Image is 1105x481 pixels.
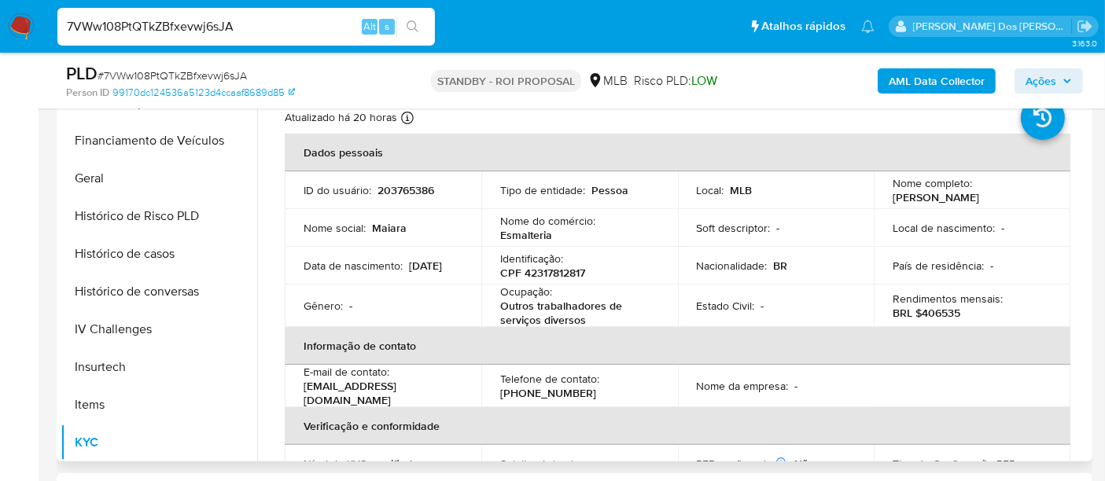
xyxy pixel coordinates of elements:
[990,259,993,273] p: -
[697,299,755,313] p: Estado Civil :
[304,183,371,197] p: ID do usuário :
[500,386,596,400] p: [PHONE_NUMBER]
[61,160,257,197] button: Geral
[634,72,717,90] span: Risco PLD:
[500,372,599,386] p: Telefone de contato :
[431,70,581,92] p: STANDBY - ROI PROPOSAL
[795,457,816,471] p: Não
[61,386,257,424] button: Items
[61,273,257,310] button: Histórico de conversas
[893,221,995,235] p: Local de nascimento :
[1072,37,1097,50] span: 3.163.0
[697,379,789,393] p: Nome da empresa :
[893,259,984,273] p: País de residência :
[285,407,1070,445] th: Verificação e conformidade
[304,379,456,407] p: [EMAIL_ADDRESS][DOMAIN_NAME]
[61,235,257,273] button: Histórico de casos
[304,457,369,471] p: Nível de KYC :
[913,19,1072,34] p: renato.lopes@mercadopago.com.br
[285,327,1070,365] th: Informação de contato
[409,259,442,273] p: [DATE]
[500,183,585,197] p: Tipo de entidade :
[697,221,771,235] p: Soft descriptor :
[61,348,257,386] button: Insurtech
[878,68,996,94] button: AML Data Collector
[500,285,552,299] p: Ocupação :
[500,252,563,266] p: Identificação :
[304,299,343,313] p: Gênero :
[500,299,653,327] p: Outros trabalhadores de serviços diversos
[697,259,768,273] p: Nacionalidade :
[761,18,845,35] span: Atalhos rápidos
[774,259,788,273] p: BR
[304,259,403,273] p: Data de nascimento :
[588,457,591,471] p: -
[587,72,628,90] div: MLB
[1077,18,1093,35] a: Sair
[285,110,397,125] p: Atualizado há 20 horas
[795,379,798,393] p: -
[375,457,412,471] p: verified
[349,299,352,313] p: -
[697,457,789,471] p: PEP confirmado :
[893,457,1018,471] p: Tipo de Confirmação PEP :
[61,122,257,160] button: Financiamento de Veículos
[304,365,389,379] p: E-mail de contato :
[378,183,434,197] p: 203765386
[893,306,960,320] p: BRL $406535
[761,299,764,313] p: -
[57,17,435,37] input: Pesquise usuários ou casos...
[691,72,717,90] span: LOW
[697,183,724,197] p: Local :
[372,221,407,235] p: Maiara
[500,228,552,242] p: Esmalteria
[500,214,595,228] p: Nome do comércio :
[363,19,376,34] span: Alt
[1024,457,1027,471] p: -
[61,197,257,235] button: Histórico de Risco PLD
[1015,68,1083,94] button: Ações
[304,221,366,235] p: Nome social :
[893,176,972,190] p: Nome completo :
[893,190,979,204] p: [PERSON_NAME]
[777,221,780,235] p: -
[500,457,582,471] p: Sujeito obrigado :
[385,19,389,34] span: s
[112,86,295,100] a: 99170dc124536a5123d4ccaaf8689d85
[285,134,1070,171] th: Dados pessoais
[500,266,585,280] p: CPF 42317812817
[396,16,429,38] button: search-icon
[1026,68,1056,94] span: Ações
[861,20,875,33] a: Notificações
[591,183,628,197] p: Pessoa
[66,86,109,100] b: Person ID
[61,310,257,348] button: IV Challenges
[889,68,985,94] b: AML Data Collector
[1001,221,1004,235] p: -
[893,292,1003,306] p: Rendimentos mensais :
[731,183,753,197] p: MLB
[61,424,257,461] button: KYC
[98,68,247,83] span: # 7VWw108PtQTkZBfxevwj6sJA
[66,61,98,86] b: PLD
